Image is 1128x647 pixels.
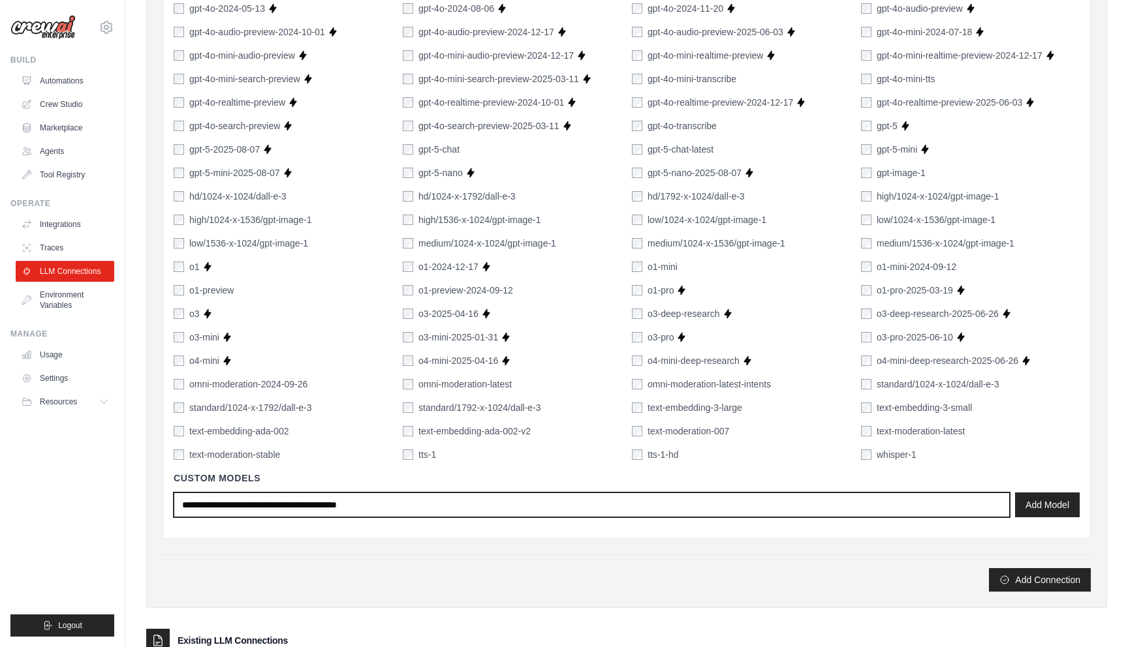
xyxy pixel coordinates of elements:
input: o4-mini [174,355,184,366]
label: gpt-4o-mini-transcribe [648,72,736,85]
label: medium/1024-x-1024/gpt-image-1 [418,237,556,250]
div: Operate [10,198,114,209]
label: hd/1024-x-1024/dall-e-3 [189,190,287,203]
input: standard/1792-x-1024/dall-e-3 [403,402,413,413]
label: o3-pro-2025-06-10 [877,331,953,344]
label: gpt-4o-mini-audio-preview [189,49,295,62]
input: high/1536-x-1024/gpt-image-1 [403,215,413,225]
span: Logout [58,620,82,631]
button: Resources [16,391,114,412]
a: Crew Studio [16,94,114,115]
input: gpt-4o-mini-search-preview-2025-03-11 [403,74,413,84]
label: gpt-4o-mini-2024-07-18 [877,25,972,38]
label: o3-mini-2025-01-31 [418,331,498,344]
input: o4-mini-deep-research-2025-06-26 [861,355,871,366]
label: gpt-5-chat [418,143,460,156]
input: o1-mini-2024-09-12 [861,262,871,272]
label: gpt-4o-mini-tts [877,72,935,85]
label: text-moderation-stable [189,448,280,461]
input: o1 [174,262,184,272]
input: low/1024-x-1536/gpt-image-1 [861,215,871,225]
input: gpt-4o-audio-preview-2024-12-17 [403,27,413,37]
label: o1-mini-2024-09-12 [877,260,956,273]
input: o3-2025-04-16 [403,308,413,319]
a: Marketplace [16,117,114,138]
label: hd/1792-x-1024/dall-e-3 [648,190,745,203]
input: omni-moderation-2024-09-26 [174,379,184,389]
input: gpt-4o-mini-realtime-preview [632,50,642,61]
input: o4-mini-deep-research [632,355,642,366]
label: o3-deep-research [648,307,720,320]
input: gpt-4o-realtime-preview-2025-06-03 [861,97,871,108]
a: Integrations [16,214,114,235]
label: gpt-4o-mini-realtime-preview [648,49,763,62]
a: LLM Connections [16,261,114,282]
input: standard/1024-x-1792/dall-e-3 [174,402,184,413]
label: gpt-4o-2024-08-06 [418,2,494,15]
input: gpt-5-mini-2025-08-07 [174,168,184,178]
label: o3-deep-research-2025-06-26 [877,307,999,320]
label: gpt-4o-audio-preview-2024-10-01 [189,25,325,38]
label: gpt-4o-realtime-preview-2025-06-03 [877,96,1022,109]
label: o1-mini [648,260,678,273]
input: text-embedding-ada-002-v2 [403,426,413,436]
input: o1-2024-12-17 [403,262,413,272]
input: medium/1024-x-1536/gpt-image-1 [632,238,642,248]
input: text-embedding-3-small [861,402,871,413]
label: text-embedding-ada-002 [189,425,289,438]
label: omni-moderation-2024-09-26 [189,378,307,391]
label: gpt-4o-audio-preview-2025-06-03 [648,25,783,38]
label: tts-1 [418,448,436,461]
button: Logout [10,614,114,637]
label: o1 [189,260,200,273]
label: standard/1792-x-1024/dall-e-3 [418,401,541,414]
label: gpt-4o-transcribe [648,119,717,132]
label: gpt-4o-realtime-preview-2024-12-17 [648,96,793,109]
input: hd/1024-x-1792/dall-e-3 [403,191,413,202]
input: gpt-4o-mini-tts [861,74,871,84]
label: gpt-4o-audio-preview-2024-12-17 [418,25,554,38]
input: hd/1792-x-1024/dall-e-3 [632,191,642,202]
label: o4-mini-2025-04-16 [418,354,498,367]
label: gpt-4o-realtime-preview-2024-10-01 [418,96,564,109]
a: Tool Registry [16,164,114,185]
input: gpt-4o-search-preview [174,121,184,131]
label: low/1024-x-1536/gpt-image-1 [877,213,995,226]
label: gpt-4o-audio-preview [877,2,963,15]
input: gpt-4o-mini-audio-preview [174,50,184,61]
input: gpt-4o-realtime-preview-2024-10-01 [403,97,413,108]
label: gpt-5 [877,119,898,132]
input: gpt-5-chat-latest [632,144,642,155]
label: text-embedding-3-large [648,401,742,414]
input: o1-preview [174,285,184,295]
input: high/1024-x-1024/gpt-image-1 [861,191,871,202]
input: gpt-4o-transcribe [632,121,642,131]
label: omni-moderation-latest-intents [648,378,771,391]
label: gpt-4o-search-preview-2025-03-11 [418,119,559,132]
label: gpt-4o-mini-realtime-preview-2024-12-17 [877,49,1042,62]
label: hd/1024-x-1792/dall-e-3 [418,190,516,203]
input: omni-moderation-latest-intents [632,379,642,389]
label: o4-mini-deep-research-2025-06-26 [877,354,1018,367]
input: o3 [174,308,184,319]
label: gpt-5-nano [418,166,463,179]
input: gpt-4o-audio-preview [861,3,871,14]
label: o3-mini [189,331,219,344]
input: gpt-4o-mini-transcribe [632,74,642,84]
input: o3-deep-research-2025-06-26 [861,308,871,319]
input: gpt-4o-audio-preview-2024-10-01 [174,27,184,37]
label: standard/1024-x-1024/dall-e-3 [877,378,999,391]
label: text-embedding-3-small [877,401,972,414]
input: hd/1024-x-1024/dall-e-3 [174,191,184,202]
label: medium/1024-x-1536/gpt-image-1 [648,237,785,250]
img: Logo [10,15,76,40]
input: o1-preview-2024-09-12 [403,285,413,295]
label: standard/1024-x-1792/dall-e-3 [189,401,312,414]
input: low/1536-x-1024/gpt-image-1 [174,238,184,248]
label: o1-preview [189,284,234,297]
input: text-embedding-3-large [632,402,642,413]
input: text-embedding-ada-002 [174,426,184,436]
label: gpt-4o-mini-search-preview-2025-03-11 [418,72,579,85]
label: high/1024-x-1024/gpt-image-1 [877,190,999,203]
input: tts-1-hd [632,449,642,460]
